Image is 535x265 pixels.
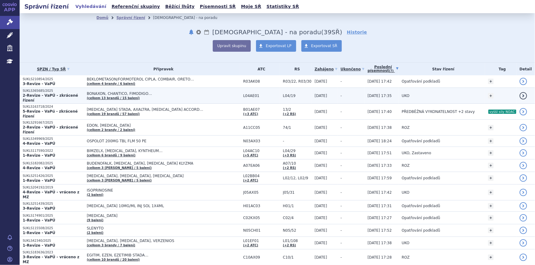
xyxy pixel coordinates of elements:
a: + [488,175,494,181]
p: SUKLS251439/2025 [23,202,84,206]
strong: 2-Revize - VaPÚ - zkrácené řízení [23,125,78,134]
span: - [341,216,342,220]
span: - [341,139,342,143]
a: (celkem 3 brandy / 7 balení) [87,244,135,247]
span: [DATE] 17:27 [368,216,392,220]
span: [DATE] 17:52 [368,228,392,233]
span: UKO, Zastaveno [402,151,431,155]
a: detail [520,137,527,145]
span: [DATE] [315,94,327,98]
span: [DATE] [315,139,327,143]
span: [DATE] [315,204,327,208]
span: [DATE] [315,216,327,220]
span: [DATE] 17:35 [368,94,392,98]
span: 74/1 [283,125,311,130]
span: H01AC03 [243,204,280,208]
a: (celkem 4 brandy / 6 balení) [87,82,135,85]
a: + [488,215,494,221]
span: - [341,163,342,168]
span: ROZ [402,163,410,168]
span: - [341,79,342,84]
p: SUKLS163718/2024 [23,105,84,109]
a: (9 balení) [87,218,103,222]
th: Stav řízení [399,63,485,75]
span: [DATE] [315,110,327,114]
button: Upravit skupinu [213,40,251,52]
span: [DATE] [315,176,327,180]
span: - [341,204,342,208]
a: Poslednípísemnost(?) [368,63,399,75]
a: + [488,138,494,144]
a: (celkem 6 brandů / 9 balení) [87,154,136,157]
a: (+2 ATC) [243,244,258,247]
a: detail [520,78,527,85]
span: N05/52 [283,228,311,233]
span: N05CH01 [243,228,280,233]
strong: 4-Revize - VaPÚ [23,166,55,170]
span: Opatřování podkladů [402,228,440,233]
span: BUDENOFALK, [MEDICAL_DATA], [MEDICAL_DATA] KLYZMA [87,161,240,166]
a: (celkem 3 [PERSON_NAME] / 5 balení) [87,179,151,182]
span: C02KX05 [243,216,280,220]
span: [DATE] [315,190,327,195]
span: - [341,110,342,114]
button: nastavení [196,28,202,36]
a: + [488,203,494,209]
span: ( SŘ) [321,28,342,36]
a: + [488,150,494,156]
a: (+2 RS) [283,244,296,247]
a: detail [520,149,527,157]
span: - [341,94,342,98]
th: Detail [517,63,535,75]
strong: 1-Revize - VaPÚ [23,231,55,235]
span: C10AX09 [243,255,280,259]
span: - [341,151,342,155]
span: L02BB04 [243,174,280,178]
strong: 2-Revize - VaPÚ - zkrácené řízení [23,93,78,103]
span: L04AC10 [243,149,280,153]
a: + [488,79,494,84]
a: Vyhledávání [74,2,108,11]
p: SUKLS204192/2019 [23,185,84,190]
span: [MEDICAL_DATA], [MEDICAL_DATA], VERZENIOS [87,239,240,243]
p: SUKLS182082/2025 [23,161,84,166]
span: UKO [402,190,409,195]
a: Moje SŘ [239,2,263,11]
span: PŘEDBĚŽNÁ VYKONATELNOST +2 stavy [402,110,475,114]
span: [DATE] 17:38 [368,125,392,130]
span: [DATE] 17:33 [368,163,392,168]
a: Exportovat SŘ [301,40,342,52]
span: BEKLOMETASON/FORMOTEROL CIPLA, COMBAIR, ORETO… [87,77,240,81]
th: RS [280,63,311,75]
button: notifikace [188,28,194,36]
p: SUKLS183636/2023 [23,250,84,255]
span: [DATE] 17:38 [368,241,392,245]
th: Tag [485,63,517,75]
span: Exportovat LP [266,44,292,48]
a: (+2 ATC) [243,179,258,182]
a: (+2 RS) [283,112,296,116]
span: [DATE] [315,163,327,168]
p: SUKLS365685/2025 [23,89,84,93]
strong: 4-Revize - VaPÚ [23,141,55,146]
p: SUKLS117590/2022 [23,149,84,153]
span: J05AX05 [243,190,280,195]
span: [DATE] [315,228,327,233]
a: (+3 ATC) [243,112,258,116]
a: detail [520,189,527,196]
strong: 1-Revize - VaPÚ [23,218,55,222]
a: (celkem 3 [PERSON_NAME] / 5 balení) [87,166,151,170]
strong: 1-Revize - VaPÚ [23,153,55,158]
a: Historie [347,29,367,35]
a: (celkem 2 brandy / 2 balení) [87,128,135,132]
span: [DATE] [315,241,327,245]
span: - [283,139,311,143]
span: L04AE01 [243,94,280,98]
span: A07/10 [283,161,311,166]
h2: Správní řízení [20,2,74,11]
span: ISOPRINOSINE [87,188,240,192]
a: detail [520,174,527,182]
span: H01/1 [283,204,311,208]
a: Písemnosti SŘ [198,2,238,11]
span: [MEDICAL_DATA] 10MG/ML INJ SOL 1X4ML [87,204,240,208]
